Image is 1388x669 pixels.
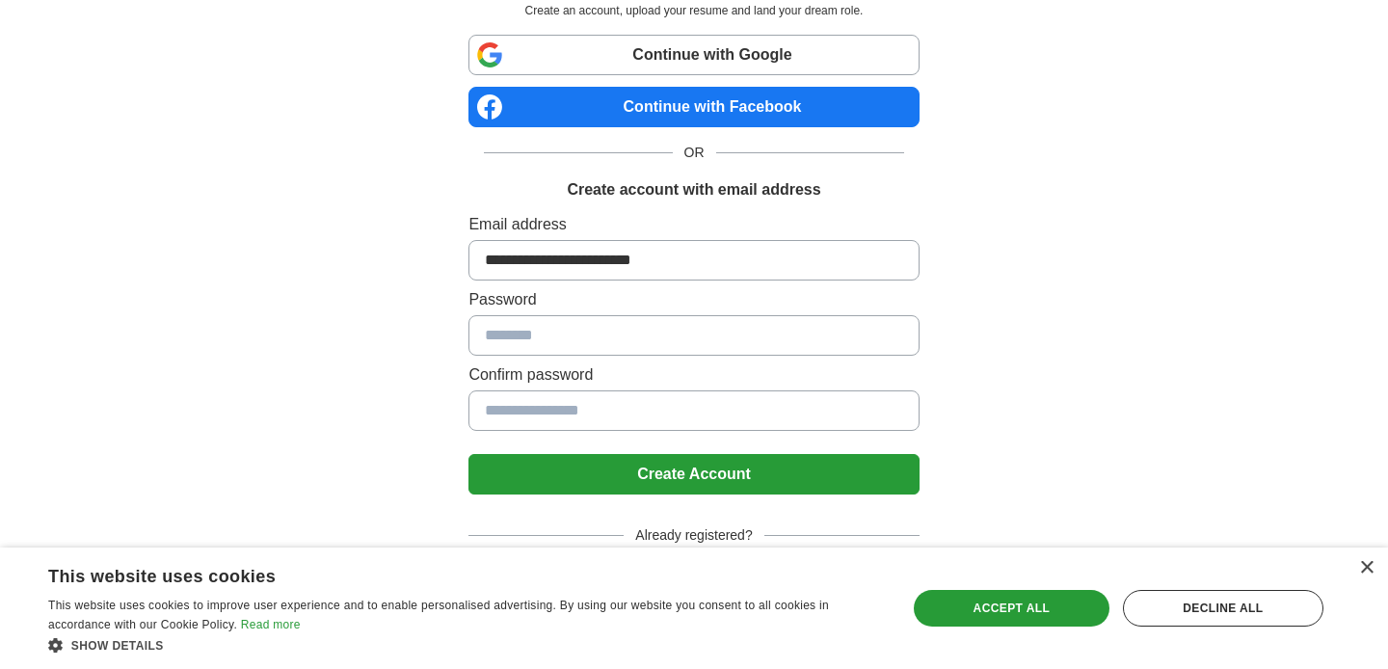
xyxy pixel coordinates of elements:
[468,454,919,495] button: Create Account
[468,363,919,387] label: Confirm password
[1359,561,1374,575] div: Close
[673,143,716,163] span: OR
[468,288,919,311] label: Password
[468,87,919,127] a: Continue with Facebook
[624,525,763,546] span: Already registered?
[472,2,915,19] p: Create an account, upload your resume and land your dream role.
[1123,590,1323,627] div: Decline all
[468,35,919,75] a: Continue with Google
[914,590,1109,627] div: Accept all
[48,599,829,631] span: This website uses cookies to improve user experience and to enable personalised advertising. By u...
[48,635,882,655] div: Show details
[241,618,301,631] a: Read more, opens a new window
[468,213,919,236] label: Email address
[48,559,834,588] div: This website uses cookies
[71,639,164,653] span: Show details
[567,178,820,201] h1: Create account with email address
